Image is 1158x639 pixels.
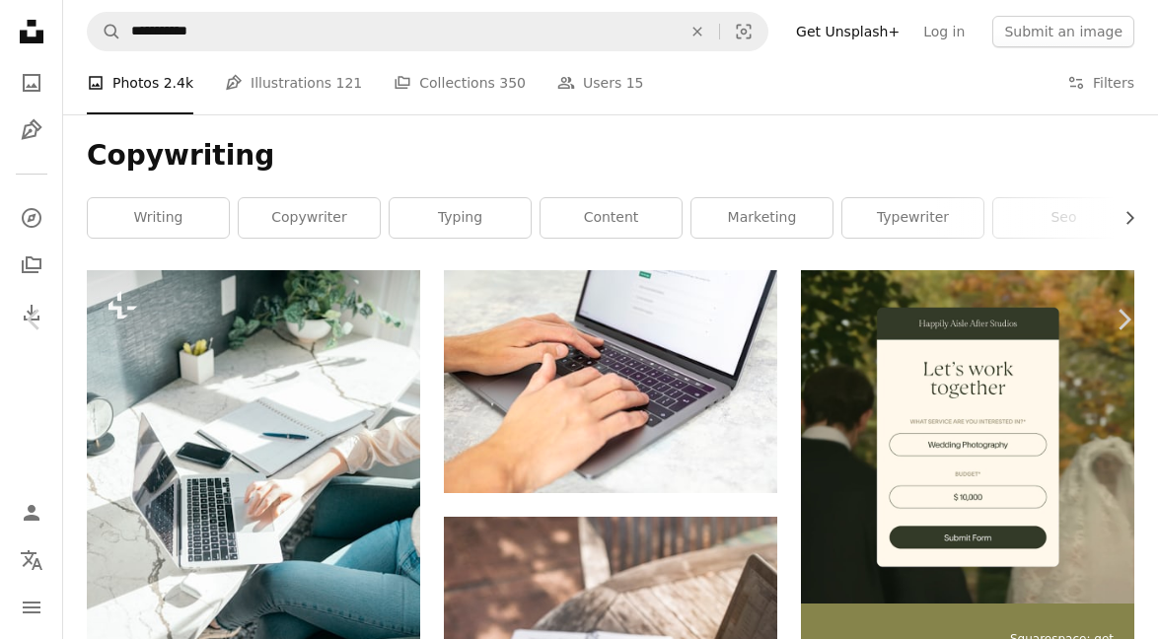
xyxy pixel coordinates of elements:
[557,51,644,114] a: Users 15
[239,198,380,238] a: copywriter
[394,51,526,114] a: Collections 350
[842,198,983,238] a: typewriter
[911,16,977,47] a: Log in
[1089,225,1158,414] a: Next
[12,588,51,627] button: Menu
[12,63,51,103] a: Photos
[676,13,719,50] button: Clear
[626,72,644,94] span: 15
[87,138,1134,174] h1: Copywriting
[444,270,777,493] img: a person typing on a laptop
[12,540,51,580] button: Language
[88,198,229,238] a: writing
[12,198,51,238] a: Explore
[390,198,531,238] a: typing
[801,270,1134,603] img: file-1747939393036-2c53a76c450aimage
[691,198,832,238] a: marketing
[88,13,121,50] button: Search Unsplash
[225,51,362,114] a: Illustrations 121
[336,72,363,94] span: 121
[992,16,1134,47] button: Submit an image
[541,198,682,238] a: content
[784,16,911,47] a: Get Unsplash+
[87,12,768,51] form: Find visuals sitewide
[1067,51,1134,114] button: Filters
[499,72,526,94] span: 350
[720,13,767,50] button: Visual search
[1112,198,1134,238] button: scroll list to the right
[444,372,777,390] a: a person typing on a laptop
[12,110,51,150] a: Illustrations
[12,493,51,532] a: Log in / Sign up
[993,198,1134,238] a: seo
[87,469,420,487] a: a person working on the laptop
